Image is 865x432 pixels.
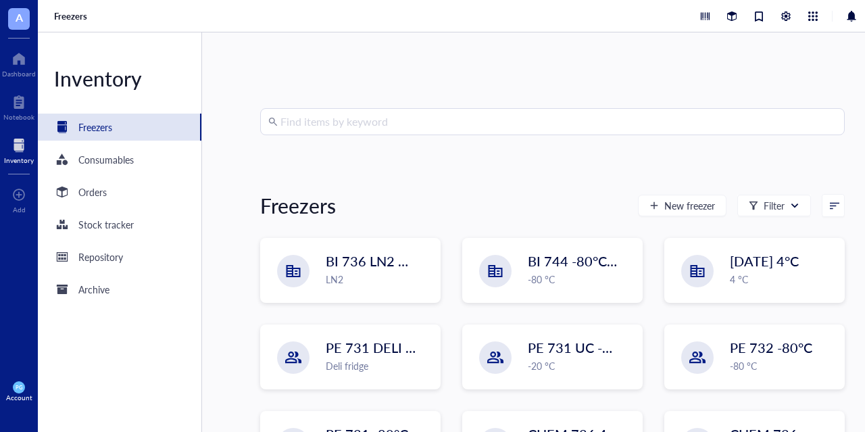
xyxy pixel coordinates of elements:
[38,211,201,238] a: Stock tracker
[260,192,336,219] div: Freezers
[528,272,634,287] div: -80 °C
[326,338,422,357] span: PE 731 DELI 4C
[16,9,23,26] span: A
[4,135,34,164] a: Inventory
[78,152,134,167] div: Consumables
[16,384,22,390] span: PG
[764,198,785,213] div: Filter
[78,282,109,297] div: Archive
[6,393,32,402] div: Account
[730,272,836,287] div: 4 °C
[78,120,112,135] div: Freezers
[38,114,201,141] a: Freezers
[78,217,134,232] div: Stock tracker
[528,251,656,270] span: BI 744 -80°C [in vivo]
[528,358,634,373] div: -20 °C
[326,251,432,270] span: BI 736 LN2 Chest
[54,10,90,22] a: Freezers
[4,156,34,164] div: Inventory
[13,206,26,214] div: Add
[78,185,107,199] div: Orders
[2,48,36,78] a: Dashboard
[38,243,201,270] a: Repository
[638,195,726,216] button: New freezer
[730,251,799,270] span: [DATE] 4°C
[38,276,201,303] a: Archive
[528,338,633,357] span: PE 731 UC -20°C
[38,146,201,173] a: Consumables
[38,178,201,206] a: Orders
[3,113,34,121] div: Notebook
[3,91,34,121] a: Notebook
[78,249,123,264] div: Repository
[38,65,201,92] div: Inventory
[730,338,812,357] span: PE 732 -80°C
[730,358,836,373] div: -80 °C
[2,70,36,78] div: Dashboard
[326,358,432,373] div: Deli fridge
[664,200,715,211] span: New freezer
[326,272,432,287] div: LN2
